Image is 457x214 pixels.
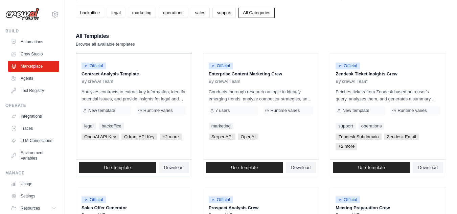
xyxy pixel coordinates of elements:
span: New template [342,108,369,113]
p: Contract Analysis Template [82,71,186,77]
a: marketing [128,8,156,18]
span: OpenAI API Key [82,134,119,140]
p: Zendesk Ticket Insights Crew [336,71,440,77]
span: Resources [21,206,40,211]
p: Analyzes contracts to extract key information, identify potential issues, and provide insights fo... [82,88,186,102]
span: 7 users [215,108,230,113]
a: operations [159,8,188,18]
span: New template [88,108,115,113]
a: operations [359,123,385,129]
span: Runtime varies [397,108,427,113]
div: Manage [5,170,59,176]
span: Official [336,63,360,69]
a: Download [413,162,443,173]
a: legal [82,123,96,129]
a: support [336,123,356,129]
h2: All Templates [76,31,135,41]
a: Use Template [206,162,283,173]
span: Official [82,196,106,203]
a: Download [286,162,316,173]
a: sales [191,8,210,18]
span: Official [336,196,360,203]
span: Runtime varies [270,108,300,113]
div: Operate [5,103,59,108]
span: OpenAI [238,134,258,140]
p: Meeting Preparation Crew [336,205,440,211]
span: Use Template [104,165,131,170]
span: Serper API [209,134,235,140]
span: Use Template [358,165,385,170]
p: Browse all available templates [76,41,135,48]
a: support [212,8,236,18]
span: Download [418,165,438,170]
a: Use Template [79,162,156,173]
a: Use Template [333,162,410,173]
a: Usage [8,179,59,189]
a: backoffice [99,123,124,129]
p: Enterprise Content Marketing Crew [209,71,314,77]
a: marketing [209,123,233,129]
p: Sales Offer Generator [82,205,186,211]
p: Prospect Analysis Crew [209,205,314,211]
a: Crew Studio [8,49,59,60]
p: Fetches tickets from Zendesk based on a user's query, analyzes them, and generates a summary. Out... [336,88,440,102]
a: Agents [8,73,59,84]
span: Runtime varies [143,108,173,113]
span: By crewAI Team [209,79,241,84]
span: Download [291,165,311,170]
a: Environment Variables [8,147,59,164]
div: Build [5,28,59,34]
span: Zendesk Subdomain [336,134,381,140]
a: Download [159,162,189,173]
a: Settings [8,191,59,201]
span: Zendesk Email [384,134,419,140]
a: Traces [8,123,59,134]
button: Resources [8,203,59,214]
a: All Categories [238,8,275,18]
a: backoffice [76,8,104,18]
span: Official [82,63,106,69]
span: By crewAI Team [336,79,367,84]
img: Logo [5,8,39,21]
span: Download [164,165,184,170]
a: Integrations [8,111,59,122]
a: LLM Connections [8,135,59,146]
span: Official [209,63,233,69]
a: Marketplace [8,61,59,72]
span: By crewAI Team [82,79,113,84]
a: legal [107,8,125,18]
span: Qdrant API Key [121,134,157,140]
p: Conducts thorough research on topic to identify emerging trends, analyze competitor strategies, a... [209,88,314,102]
span: Use Template [231,165,258,170]
span: Official [209,196,233,203]
span: +2 more [160,134,182,140]
a: Automations [8,37,59,47]
span: +2 more [336,143,357,150]
a: Tool Registry [8,85,59,96]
